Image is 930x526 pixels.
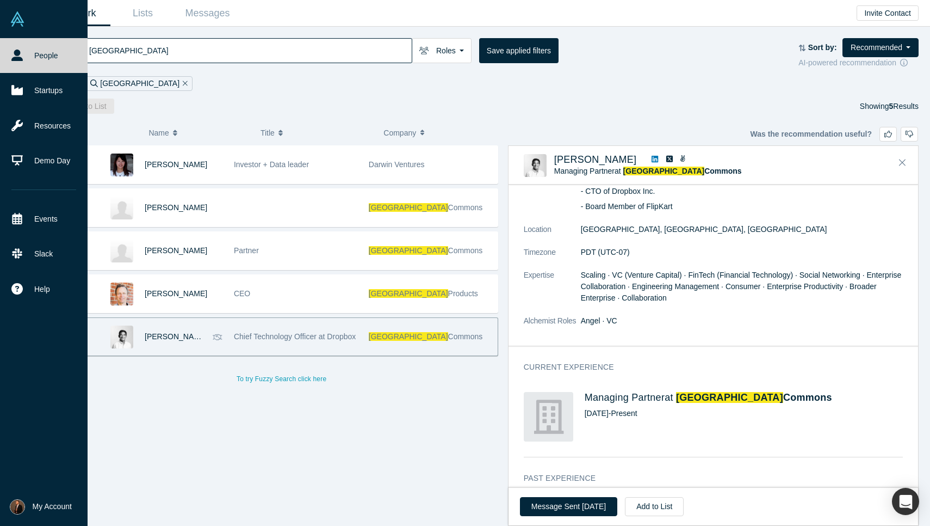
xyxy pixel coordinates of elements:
a: [PERSON_NAME] [145,289,207,298]
span: Chief Technology Officer at Dropbox [234,332,356,341]
button: To try Fuzzy Search click here [229,372,334,386]
strong: Sort by: [808,43,837,52]
button: Add to List [63,99,114,114]
button: Name [148,121,249,144]
dt: Expertise [524,270,581,315]
span: Scaling · VC (Venture Capital) · FinTech (Financial Technology) · Social Networking · Enterprise ... [581,271,902,302]
img: Camilo Rojas's Account [10,499,25,515]
button: Close [894,154,910,172]
dd: Angel · VC [581,315,903,327]
dt: Alchemist Roles [524,315,581,338]
dt: Timezone [524,247,581,270]
span: Company [383,121,416,144]
a: [GEOGRAPHIC_DATA]Commons [623,167,742,175]
span: Title [261,121,275,144]
img: Finn Meeks's Profile Image [110,240,133,262]
img: Jason Monberg's Profile Image [110,283,133,305]
span: Results [889,102,919,111]
a: [PERSON_NAME] [145,203,207,212]
span: Products [448,289,478,298]
dt: Location [524,224,581,247]
span: [GEOGRAPHIC_DATA] [676,392,783,403]
h3: Current Experience [524,362,888,373]
span: Managing Partner at [554,167,742,175]
a: [PERSON_NAME] [554,154,637,165]
p: - Board Member of FlipKart [581,201,903,212]
button: Add to List [625,497,684,516]
a: Messages [175,1,240,26]
button: Company [383,121,495,144]
span: [GEOGRAPHIC_DATA] [369,246,448,255]
button: Recommended [842,38,919,57]
button: Invite Contact [857,5,919,21]
button: Title [261,121,372,144]
p: - CTO of Dropbox Inc. [581,186,903,197]
h3: Past Experience [524,473,888,484]
span: [GEOGRAPHIC_DATA] [369,289,448,298]
img: Alchemist Vault Logo [10,11,25,27]
span: Help [34,284,50,295]
span: [GEOGRAPHIC_DATA] [369,203,448,212]
span: Commons [448,332,483,341]
img: Dylan Itzikowitz's Profile Image [110,197,133,219]
dt: Summary [524,155,581,224]
img: South Park Commons's Logo [524,392,573,442]
span: Darwin Ventures [369,160,425,169]
span: My Account [33,501,72,512]
a: [PERSON_NAME] [145,246,207,255]
button: Roles [412,38,472,63]
a: Lists [110,1,175,26]
a: [PERSON_NAME] [145,160,207,169]
input: Search by name, title, company, summary, expertise, investment criteria or topics of focus [88,38,412,63]
span: Partner [234,246,259,255]
span: Commons [783,392,832,403]
img: Olivia Liao's Profile Image [110,154,133,176]
img: Aditya Agarwal's Profile Image [524,154,547,177]
span: CEO [234,289,250,298]
span: Commons [704,167,741,175]
span: [GEOGRAPHIC_DATA] [369,332,448,341]
div: AI-powered recommendation [798,57,919,69]
strong: 5 [889,102,894,111]
span: Investor + Data leader [234,160,309,169]
div: [GEOGRAPHIC_DATA] [85,76,192,91]
h4: Managing Partner at [585,392,903,404]
a: [GEOGRAPHIC_DATA]Commons [676,392,832,403]
div: Showing [860,99,919,114]
dd: [GEOGRAPHIC_DATA], [GEOGRAPHIC_DATA], [GEOGRAPHIC_DATA] [581,224,903,235]
span: Name [148,121,169,144]
div: [DATE] - Present [585,408,903,419]
button: Message Sent [DATE] [520,497,617,516]
button: Remove Filter [179,77,188,90]
span: [GEOGRAPHIC_DATA] [623,167,705,175]
button: Save applied filters [479,38,559,63]
a: [PERSON_NAME] [145,332,207,341]
span: Commons [448,246,483,255]
img: Aditya Agarwal's Profile Image [110,326,133,348]
dd: PDT (UTC-07) [581,247,903,258]
button: My Account [10,499,72,515]
div: Was the recommendation useful? [750,127,918,142]
span: Commons [448,203,483,212]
